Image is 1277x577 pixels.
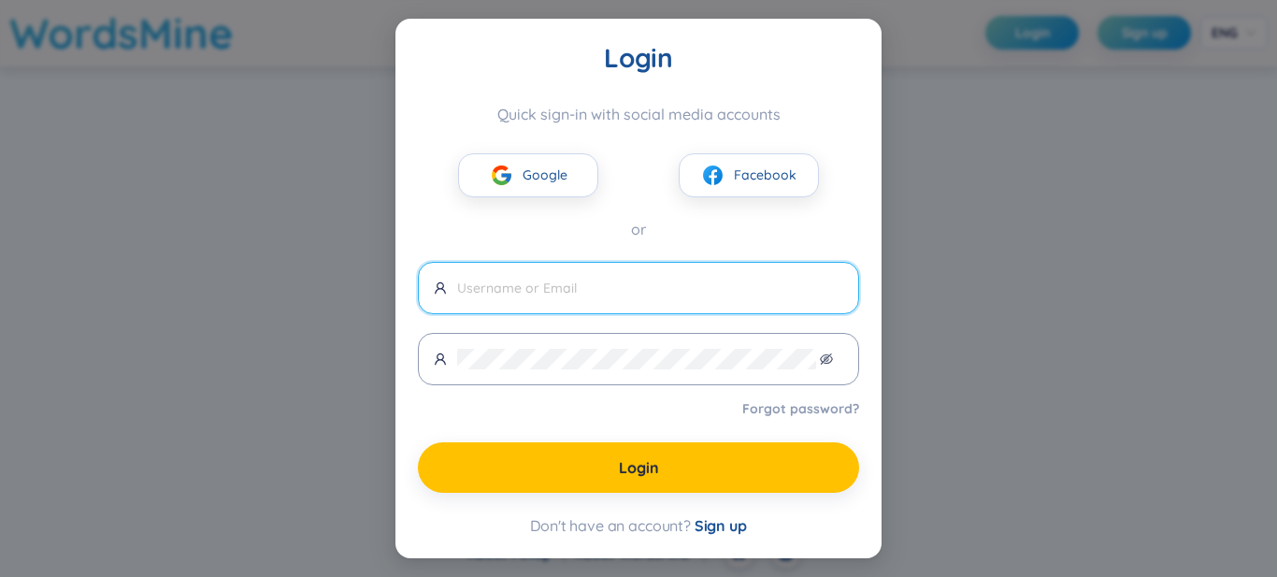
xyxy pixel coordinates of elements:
span: Google [523,165,567,185]
button: Login [418,442,859,493]
div: or [418,218,859,241]
button: googleGoogle [458,153,598,197]
span: user [434,353,447,366]
input: Username or Email [457,278,843,298]
img: google [490,164,513,187]
div: Don't have an account? [418,515,859,536]
button: facebookFacebook [679,153,819,197]
span: user [434,281,447,295]
span: eye-invisible [820,353,833,366]
div: Login [418,41,859,75]
span: Sign up [695,516,747,535]
a: Forgot password? [742,399,859,418]
img: facebook [701,164,725,187]
span: Facebook [734,165,796,185]
div: Quick sign-in with social media accounts [418,105,859,123]
span: Login [619,457,659,478]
